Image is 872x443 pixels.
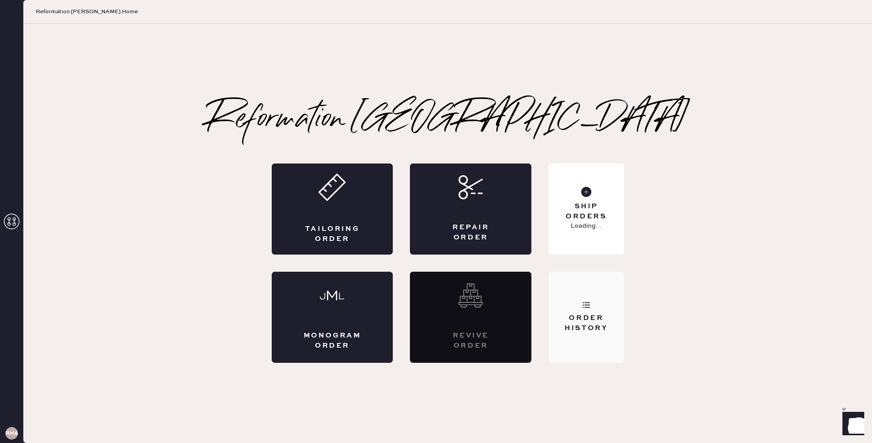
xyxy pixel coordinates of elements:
span: Reformation [PERSON_NAME] Home [36,8,138,16]
div: Repair Order [441,223,500,242]
p: Loading... [571,221,601,231]
div: Ship Orders [555,202,617,221]
div: Revive order [441,331,500,350]
div: Monogram Order [303,331,362,350]
h3: RHA [5,431,18,436]
div: Order History [555,313,617,333]
iframe: Front Chat [835,408,868,441]
div: Interested? Contact us at care@hemster.co [410,272,531,363]
div: Tailoring Order [303,224,362,244]
h2: Reformation [GEOGRAPHIC_DATA] [207,104,689,135]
